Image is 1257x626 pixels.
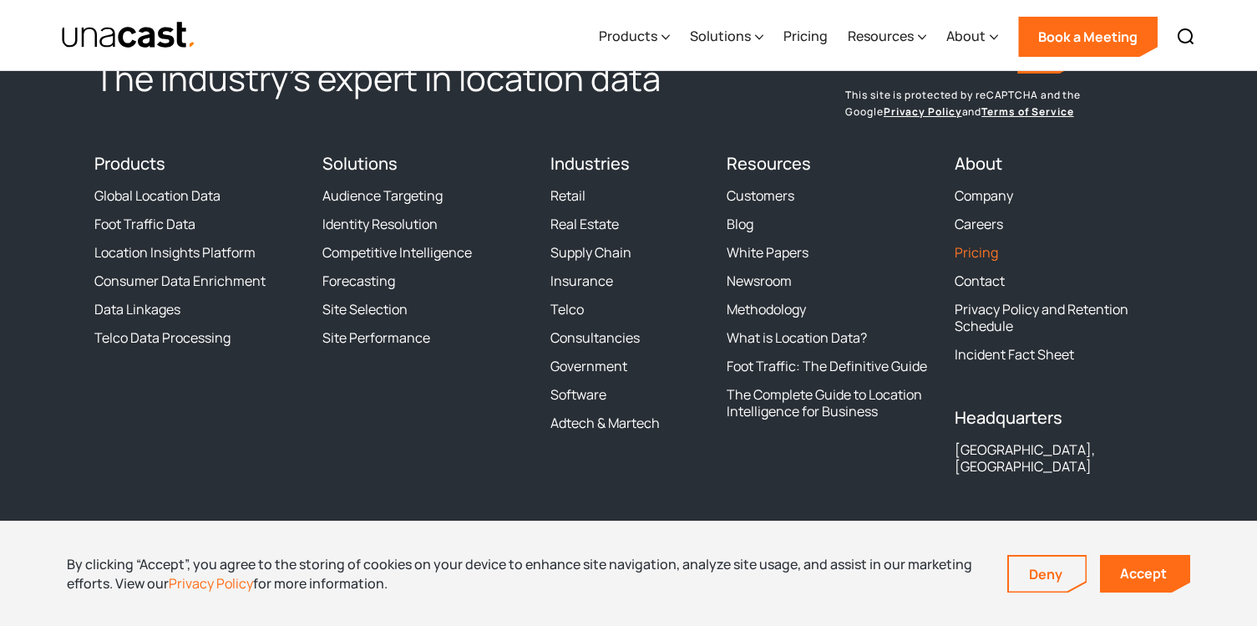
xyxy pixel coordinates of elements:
a: Government [550,358,627,374]
a: Site Selection [322,301,408,318]
a: Consultancies [550,329,640,346]
a: Software [550,386,606,403]
a: Consumer Data Enrichment [94,272,266,289]
div: Resources [848,3,926,71]
a: Products [94,152,165,175]
div: Products [599,3,670,71]
a: Insurance [550,272,613,289]
a: Book a Meeting [1018,17,1158,57]
a: Telco Data Processing [94,329,231,346]
a: Real Estate [550,216,619,232]
a: Company [955,187,1013,204]
h4: Headquarters [955,408,1163,428]
a: Careers [955,216,1003,232]
a: Retail [550,187,585,204]
a: Forecasting [322,272,395,289]
div: Solutions [690,3,763,71]
a: Site Performance [322,329,430,346]
a: Privacy Policy [169,574,253,593]
a: Solutions [322,152,398,175]
a: Privacy Policy [884,104,962,119]
a: Deny [1009,557,1086,592]
a: Incident Fact Sheet [955,346,1074,363]
a: Customers [727,187,794,204]
a: Location Insights Platform [94,244,256,261]
a: White Papers [727,244,808,261]
a: Adtech & Martech [550,415,660,431]
a: Data Linkages [94,301,180,318]
a: Telco [550,301,584,318]
a: Methodology [727,301,806,318]
div: About [946,26,986,46]
div: About [946,3,998,71]
a: Blog [727,216,753,232]
a: home [61,21,197,50]
h2: The industry’s expert in location data [94,57,707,100]
a: Terms of Service [981,104,1073,119]
h4: Industries [550,154,707,174]
a: Contact [955,272,1005,289]
img: Unacast text logo [61,21,197,50]
a: Supply Chain [550,244,631,261]
a: Newsroom [727,272,792,289]
a: Competitive Intelligence [322,244,472,261]
p: This site is protected by reCAPTCHA and the Google and [845,87,1163,120]
a: The Complete Guide to Location Intelligence for Business [727,386,935,420]
a: Pricing [955,244,998,261]
h4: Resources [727,154,935,174]
a: Foot Traffic: The Definitive Guide [727,358,927,374]
a: What is Location Data? [727,329,867,346]
div: By clicking “Accept”, you agree to the storing of cookies on your device to enhance site navigati... [67,555,982,593]
a: Foot Traffic Data [94,216,195,232]
a: Pricing [783,3,828,71]
div: Solutions [690,26,751,46]
a: Audience Targeting [322,187,443,204]
div: [GEOGRAPHIC_DATA], [GEOGRAPHIC_DATA] [955,441,1163,475]
div: Resources [848,26,914,46]
h4: About [955,154,1163,174]
div: Products [599,26,657,46]
a: Privacy Policy and Retention Schedule [955,301,1163,334]
a: Identity Resolution [322,216,438,232]
a: Global Location Data [94,187,220,204]
a: Accept [1100,555,1190,593]
img: Search icon [1176,27,1196,47]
